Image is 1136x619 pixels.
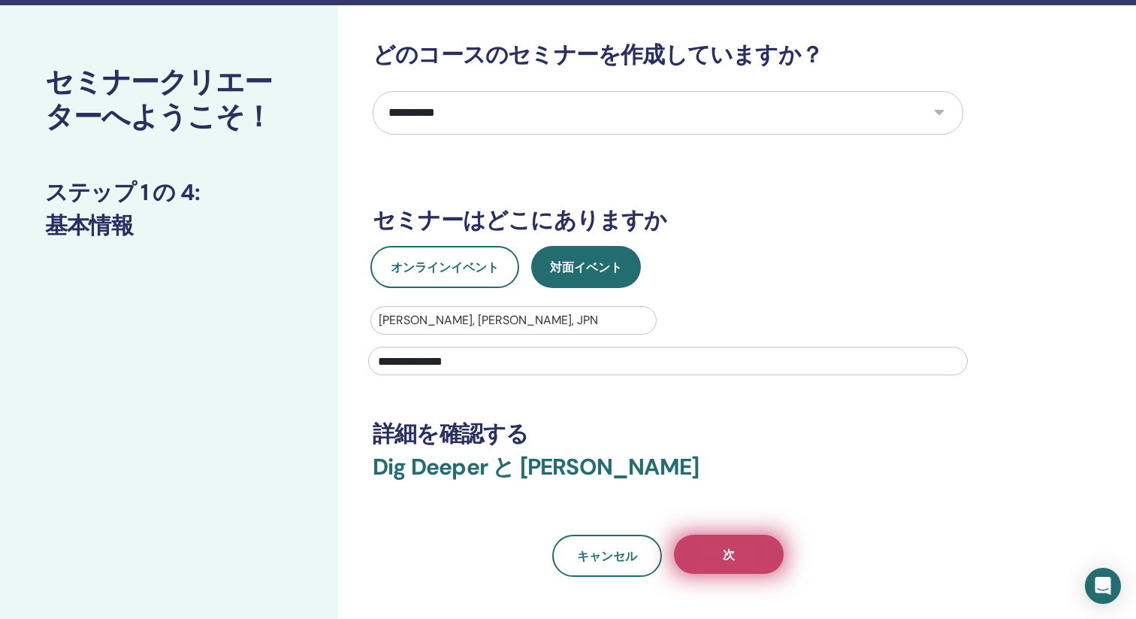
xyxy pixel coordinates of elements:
[577,548,637,564] span: キャンセル
[1085,568,1121,604] div: Open Intercom Messenger
[373,41,963,68] h3: どのコースのセミナーを作成していますか？
[550,259,622,275] span: 対面イベント
[373,454,963,499] h3: Dig Deeper と [PERSON_NAME]
[723,547,735,563] span: 次
[391,259,499,275] span: オンラインイベント
[45,179,293,206] h3: ステップ 1 の 4 :
[552,535,662,577] a: キャンセル
[370,246,519,288] button: オンラインイベント
[45,65,293,134] h2: セミナークリエーターへようこそ！
[45,212,293,239] h3: 基本情報
[674,535,784,574] button: 次
[373,420,963,448] h3: 詳細を確認する
[373,207,963,234] h3: セミナーはどこにありますか
[531,246,641,288] button: 対面イベント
